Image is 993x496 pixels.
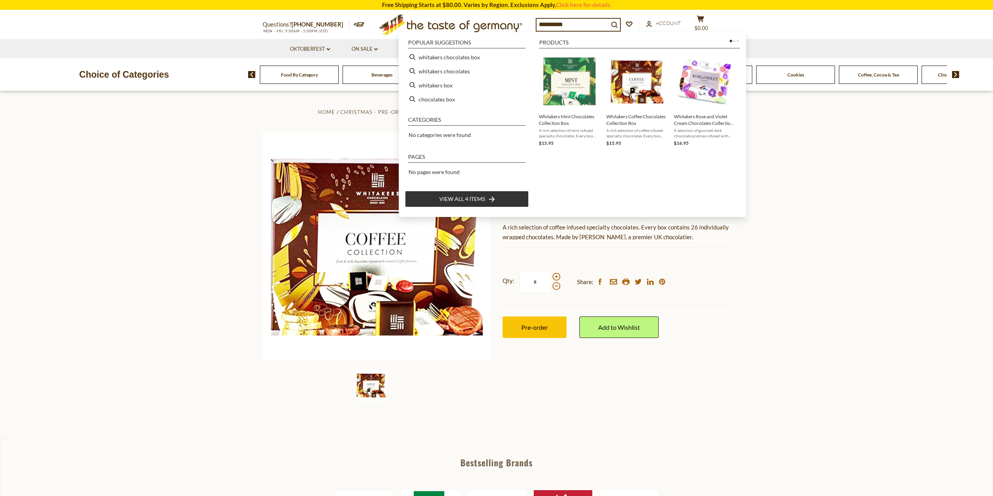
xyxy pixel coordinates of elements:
[674,53,735,147] a: Whitakers Rose and Violet Cream Collection ChocolatesWhitakers Rose and Violet Cream Chocolates C...
[399,32,746,217] div: Instant Search Results
[281,72,318,78] a: Food By Category
[606,113,668,126] span: Whitakers Coffee Chocolates Collection Box
[603,50,671,150] li: Whitakers Coffee Chocolates Collection Box
[938,72,984,78] a: Chocolate & Marzipan
[405,50,529,64] li: whitakers chocolates box
[536,50,603,150] li: Whitakers Mint Chocolates Collection Box
[539,140,554,146] span: $15.95
[263,20,349,30] p: Questions?
[405,64,529,78] li: whitakers chocolates
[646,19,681,28] a: Account
[606,140,621,146] span: $15.95
[609,53,665,110] img: Whitakers Coffee Collection Chocolates
[606,53,668,147] a: Whitakers Coffee Collection ChocolatesWhitakers Coffee Chocolates Collection BoxA rich selection ...
[539,40,740,48] li: Products
[263,29,329,33] span: MON - FRI, 9:00AM - 5:00PM (EST)
[291,21,343,28] a: [PHONE_NUMBER]
[606,128,668,139] span: A rich selection of coffee infused specialty chocolates. Every box contains 26 individually wrapp...
[408,40,526,48] li: Popular suggestions
[355,370,387,401] img: Whitakers Coffee Collection Chocolates
[676,53,733,110] img: Whitakers Rose and Violet Cream Collection Chocolates
[318,109,335,115] a: Home
[541,53,598,110] img: Whitakers Mint Collection Chocolates
[521,324,548,331] span: Pre-order
[371,72,393,78] a: Beverages
[787,72,804,78] a: Cookies
[539,128,600,139] span: A rich selection of mint infused specialty chocolates. Every box contains 26 individually wrapped...
[674,113,735,126] span: Whitakers Rose and Violet Cream Chocolates Collection Box
[352,45,378,53] a: On Sale
[656,20,681,26] span: Account
[405,191,529,207] li: View all 4 items
[556,1,611,8] a: Click here for details.
[695,25,708,31] span: $0.00
[409,132,471,138] span: No categories were found
[539,113,600,126] span: Whitakers Mint Chocolates Collection Box
[409,169,460,175] span: No pages were found
[0,458,993,467] div: Bestselling Brands
[503,316,567,338] button: Pre-order
[405,78,529,92] li: whitakers box
[340,109,410,115] a: Christmas - PRE-ORDER
[671,50,738,150] li: Whitakers Rose and Violet Cream Chocolates Collection Box
[408,154,526,163] li: Pages
[579,316,659,338] a: Add to Wishlist
[503,276,514,286] strong: Qty:
[952,71,959,78] img: next arrow
[439,195,485,203] span: View all 4 items
[539,53,600,147] a: Whitakers Mint Collection ChocolatesWhitakers Mint Chocolates Collection BoxA rich selection of m...
[674,128,735,139] span: A selection of gourmet dark chocolate pralines infused with rose and violet cream fondant. Every ...
[290,45,330,53] a: Oktoberfest
[408,117,526,126] li: Categories
[689,15,712,35] button: $0.00
[405,92,529,106] li: chocolates box
[674,140,689,146] span: $16.95
[519,271,551,293] input: Qty:
[263,132,491,361] img: Whitakers Coffee Collection Chocolates
[503,222,731,242] p: A rich selection of coffee infused specialty chocolates. Every box contains 26 individually wrapp...
[577,277,593,287] span: Share:
[858,72,899,78] a: Coffee, Cocoa & Tea
[248,71,256,78] img: previous arrow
